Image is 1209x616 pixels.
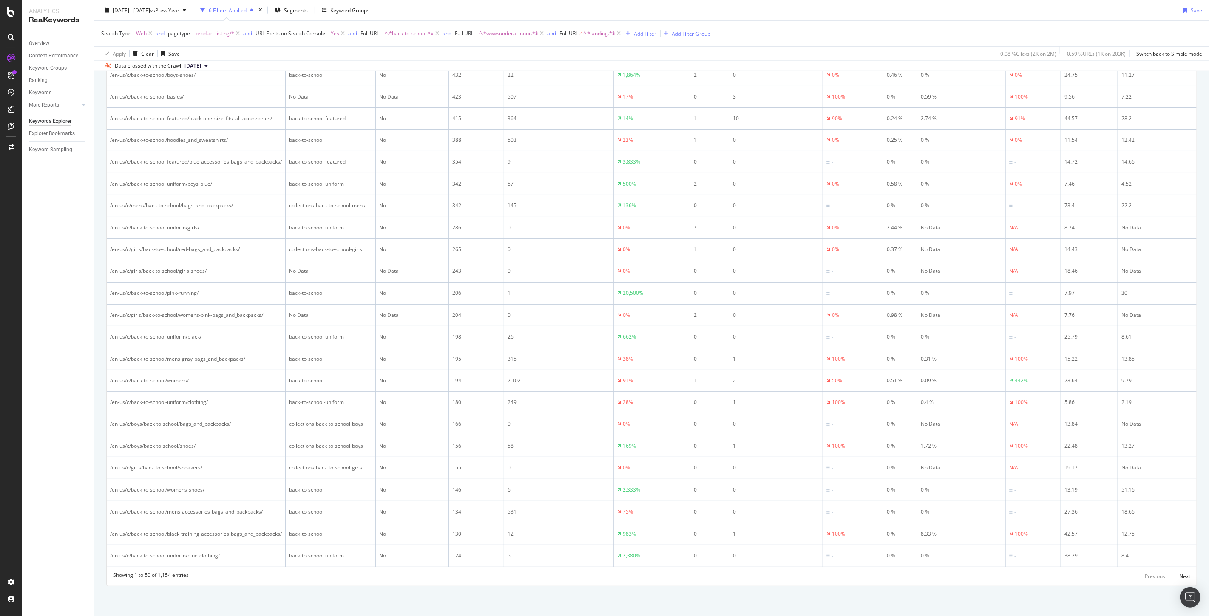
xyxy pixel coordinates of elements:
span: Full URL [559,30,578,37]
span: Search Type [101,30,131,37]
div: No [379,355,445,363]
div: 26 [508,333,610,341]
div: No Data [921,224,1002,232]
div: 14.72 [1064,158,1114,166]
div: N/A [1009,311,1018,319]
span: Full URL [360,30,379,37]
div: 0.59 % URLs ( 1K on 203K ) [1067,50,1126,57]
div: Save [168,50,180,57]
button: Next [1179,571,1190,582]
div: Open Intercom Messenger [1180,587,1200,608]
div: No Data [289,93,372,101]
div: 195 [452,355,500,363]
div: 0.59 % [921,93,1002,101]
div: Keywords Explorer [29,117,71,126]
div: Previous [1145,573,1165,580]
div: 342 [452,202,500,209]
div: 0 % [887,333,914,341]
div: 0 [694,267,726,275]
div: 73.4 [1064,202,1114,209]
div: 22 [508,71,610,79]
span: ≠ [579,30,582,37]
div: No Data [379,311,445,319]
div: 44.57 [1064,115,1114,122]
div: No [379,224,445,232]
div: 0 [694,289,726,297]
div: back-to-school-uniform [289,333,372,341]
span: pagetype [168,30,190,37]
div: 0 % [887,355,914,363]
div: 423 [452,93,500,101]
button: Save [158,47,180,60]
div: 0 % [921,202,1002,209]
button: and [443,29,451,37]
div: More Reports [29,101,59,110]
div: Apply [113,50,126,57]
div: 204 [452,311,500,319]
div: 342 [452,180,500,188]
div: - [1014,202,1016,210]
div: 0 % [921,158,1002,166]
div: 6 Filters Applied [209,6,247,14]
a: Keyword Sampling [29,145,88,154]
div: 3,833% [623,158,640,166]
div: 0 [733,246,819,253]
div: 2.74 % [921,115,1002,122]
div: back-to-school [289,289,372,297]
div: - [1014,158,1016,166]
button: Add Filter Group [661,28,711,39]
div: /en-us/c/back-to-school-featured/blue-accessories-bags_and_backpacks/ [110,158,282,166]
div: No [379,202,445,209]
div: 90% [832,115,842,122]
div: 206 [452,289,500,297]
span: 2025 Aug. 28th [184,62,201,70]
div: 25.79 [1064,333,1114,341]
span: Segments [284,6,308,14]
div: - [832,158,833,166]
div: 100% [1015,355,1028,363]
div: 2,102 [508,377,610,384]
div: /en-us/c/back-to-school-basics/ [110,93,282,101]
div: No Data [921,246,1002,253]
div: No [379,136,445,144]
div: 0% [832,71,839,79]
div: 0% [1015,71,1022,79]
div: 2 [694,180,726,188]
button: and [243,29,252,37]
div: 0% [832,311,839,319]
div: 0 [508,246,610,253]
div: - [832,268,833,275]
div: /en-us/c/back-to-school/womens/ [110,377,282,384]
div: and [547,30,556,37]
div: No Data [921,311,1002,319]
div: 0 [733,289,819,297]
span: ^.*landing.*$ [584,28,616,40]
div: 0% [832,246,839,253]
a: Overview [29,39,88,48]
div: 0 % [921,289,1002,297]
div: 100% [832,355,845,363]
button: and [156,29,165,37]
div: 0% [832,180,839,188]
div: 0 [508,267,610,275]
a: Content Performance [29,51,88,60]
div: 100% [1015,93,1028,101]
button: Keyword Groups [318,3,373,17]
div: /en-us/c/girls/back-to-school/girls-shoes/ [110,267,282,275]
img: Equal [1009,336,1013,339]
div: Keywords [29,88,51,97]
span: URL Exists on Search Console [255,30,325,37]
div: 0 [733,224,819,232]
span: ^.*www.underarmour.*$ [479,28,538,40]
div: No [379,158,445,166]
div: 265 [452,246,500,253]
button: Segments [271,3,311,17]
div: 0 [733,202,819,209]
div: 0.58 % [887,180,914,188]
div: /en-us/c/back-to-school-uniform/black/ [110,333,282,341]
div: 0% [623,246,630,253]
div: - [832,290,833,297]
button: Apply [101,47,126,60]
div: 57 [508,180,610,188]
div: 23% [623,136,633,144]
